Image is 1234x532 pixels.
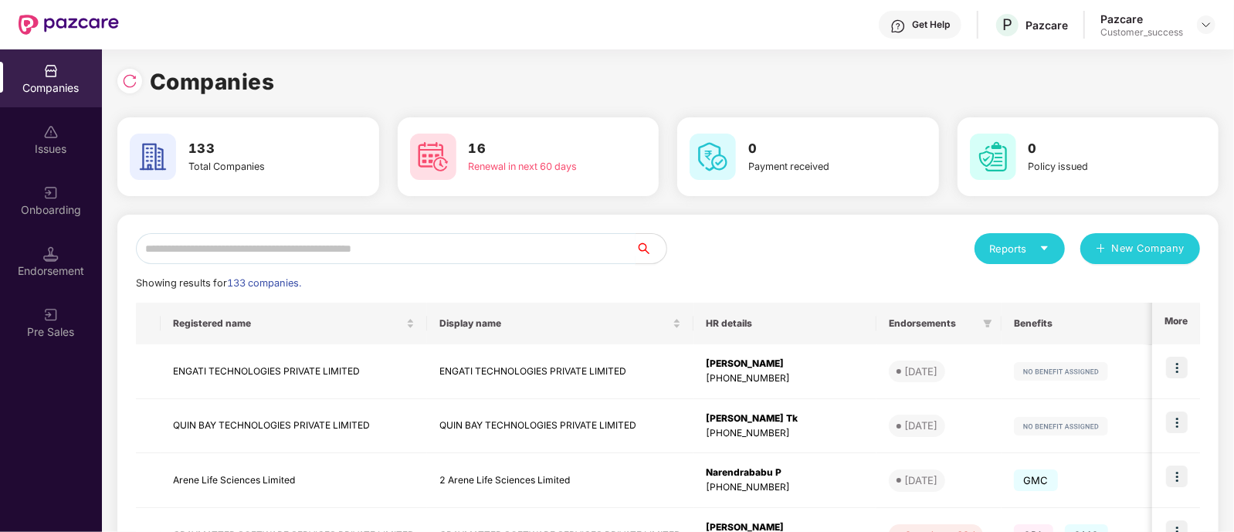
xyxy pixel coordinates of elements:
td: ENGATI TECHNOLOGIES PRIVATE LIMITED [161,344,427,399]
h3: 133 [188,139,321,159]
div: [PHONE_NUMBER] [706,426,864,441]
td: Arene Life Sciences Limited [161,453,427,508]
div: Narendrababu P [706,466,864,480]
td: QUIN BAY TECHNOLOGIES PRIVATE LIMITED [427,399,693,454]
h3: 0 [1029,139,1161,159]
img: svg+xml;base64,PHN2ZyB3aWR0aD0iMjAiIGhlaWdodD0iMjAiIHZpZXdCb3g9IjAgMCAyMCAyMCIgZmlsbD0ibm9uZSIgeG... [43,185,59,201]
span: Registered name [173,317,403,330]
img: icon [1166,412,1188,433]
img: svg+xml;base64,PHN2ZyB4bWxucz0iaHR0cDovL3d3dy53My5vcmcvMjAwMC9zdmciIHdpZHRoPSI2MCIgaGVpZ2h0PSI2MC... [130,134,176,180]
div: [PERSON_NAME] Tk [706,412,864,426]
div: Total Companies [188,159,321,175]
span: 133 companies. [227,277,301,289]
h3: 0 [748,139,881,159]
td: 2 Arene Life Sciences Limited [427,453,693,508]
h3: 16 [469,139,602,159]
div: Customer_success [1100,26,1183,39]
button: search [635,233,667,264]
div: [PHONE_NUMBER] [706,480,864,495]
img: svg+xml;base64,PHN2ZyB4bWxucz0iaHR0cDovL3d3dy53My5vcmcvMjAwMC9zdmciIHdpZHRoPSIxMjIiIGhlaWdodD0iMj... [1014,417,1108,435]
span: Display name [439,317,670,330]
div: Pazcare [1100,12,1183,26]
span: New Company [1112,241,1185,256]
img: icon [1166,357,1188,378]
img: icon [1166,466,1188,487]
th: Benefits [1002,303,1188,344]
img: svg+xml;base64,PHN2ZyBpZD0iQ29tcGFuaWVzIiB4bWxucz0iaHR0cDovL3d3dy53My5vcmcvMjAwMC9zdmciIHdpZHRoPS... [43,63,59,79]
span: P [1002,15,1012,34]
th: Display name [427,303,693,344]
th: Registered name [161,303,427,344]
span: filter [983,319,992,328]
img: svg+xml;base64,PHN2ZyB4bWxucz0iaHR0cDovL3d3dy53My5vcmcvMjAwMC9zdmciIHdpZHRoPSIxMjIiIGhlaWdodD0iMj... [1014,362,1108,381]
div: [DATE] [904,473,937,488]
div: [PERSON_NAME] [706,357,864,371]
div: Pazcare [1026,18,1068,32]
th: More [1152,303,1200,344]
span: caret-down [1039,243,1049,253]
div: Renewal in next 60 days [469,159,602,175]
td: ENGATI TECHNOLOGIES PRIVATE LIMITED [427,344,693,399]
button: plusNew Company [1080,233,1200,264]
span: search [635,242,666,255]
img: svg+xml;base64,PHN2ZyBpZD0iUmVsb2FkLTMyeDMyIiB4bWxucz0iaHR0cDovL3d3dy53My5vcmcvMjAwMC9zdmciIHdpZH... [122,73,137,89]
img: svg+xml;base64,PHN2ZyBpZD0iSXNzdWVzX2Rpc2FibGVkIiB4bWxucz0iaHR0cDovL3d3dy53My5vcmcvMjAwMC9zdmciIH... [43,124,59,140]
img: svg+xml;base64,PHN2ZyBpZD0iRHJvcGRvd24tMzJ4MzIiIHhtbG5zPSJodHRwOi8vd3d3LnczLm9yZy8yMDAwL3N2ZyIgd2... [1200,19,1212,31]
span: plus [1096,243,1106,256]
img: svg+xml;base64,PHN2ZyB4bWxucz0iaHR0cDovL3d3dy53My5vcmcvMjAwMC9zdmciIHdpZHRoPSI2MCIgaGVpZ2h0PSI2MC... [690,134,736,180]
div: [DATE] [904,364,937,379]
div: Policy issued [1029,159,1161,175]
span: Showing results for [136,277,301,289]
img: svg+xml;base64,PHN2ZyB3aWR0aD0iMTQuNSIgaGVpZ2h0PSIxNC41IiB2aWV3Qm94PSIwIDAgMTYgMTYiIGZpbGw9Im5vbm... [43,246,59,262]
div: Reports [990,241,1049,256]
div: Payment received [748,159,881,175]
img: svg+xml;base64,PHN2ZyB4bWxucz0iaHR0cDovL3d3dy53My5vcmcvMjAwMC9zdmciIHdpZHRoPSI2MCIgaGVpZ2h0PSI2MC... [410,134,456,180]
img: svg+xml;base64,PHN2ZyBpZD0iSGVscC0zMngzMiIgeG1sbnM9Imh0dHA6Ly93d3cudzMub3JnLzIwMDAvc3ZnIiB3aWR0aD... [890,19,906,34]
th: HR details [693,303,876,344]
span: Endorsements [889,317,977,330]
span: filter [980,314,995,333]
div: Get Help [912,19,950,31]
h1: Companies [150,65,275,99]
span: GMC [1014,469,1058,491]
img: svg+xml;base64,PHN2ZyB4bWxucz0iaHR0cDovL3d3dy53My5vcmcvMjAwMC9zdmciIHdpZHRoPSI2MCIgaGVpZ2h0PSI2MC... [970,134,1016,180]
td: QUIN BAY TECHNOLOGIES PRIVATE LIMITED [161,399,427,454]
div: [DATE] [904,418,937,433]
img: svg+xml;base64,PHN2ZyB3aWR0aD0iMjAiIGhlaWdodD0iMjAiIHZpZXdCb3g9IjAgMCAyMCAyMCIgZmlsbD0ibm9uZSIgeG... [43,307,59,323]
img: New Pazcare Logo [19,15,119,35]
div: [PHONE_NUMBER] [706,371,864,386]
